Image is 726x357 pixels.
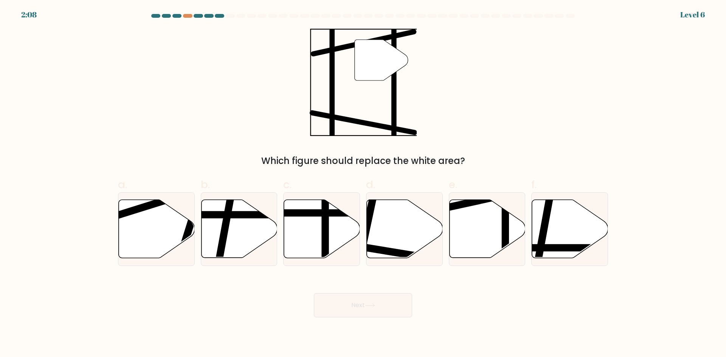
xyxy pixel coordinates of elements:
[449,177,457,192] span: e.
[366,177,375,192] span: d.
[123,154,603,168] div: Which figure should replace the white area?
[680,9,705,20] div: Level 6
[531,177,537,192] span: f.
[283,177,292,192] span: c.
[314,293,412,317] button: Next
[201,177,210,192] span: b.
[355,40,408,80] g: "
[118,177,127,192] span: a.
[21,9,37,20] div: 2:08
